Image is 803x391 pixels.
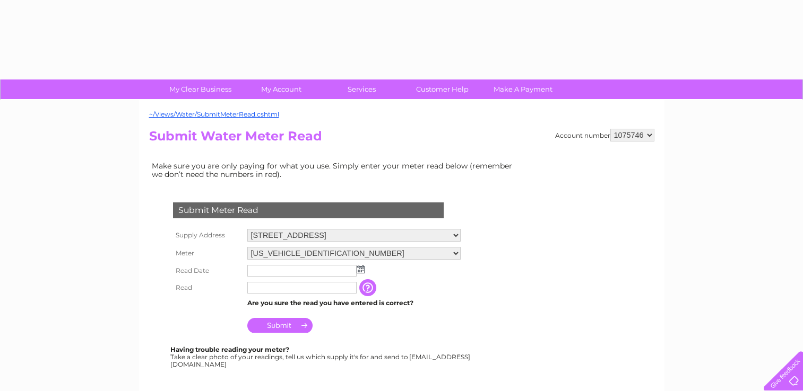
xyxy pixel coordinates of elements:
a: My Clear Business [157,79,244,99]
div: Submit Meter Read [173,202,444,218]
th: Supply Address [170,226,245,244]
a: Services [318,79,405,99]
a: ~/Views/Water/SubmitMeterRead.cshtml [149,110,279,118]
th: Read Date [170,262,245,279]
th: Meter [170,244,245,262]
a: Make A Payment [479,79,567,99]
th: Read [170,279,245,296]
div: Take a clear photo of your readings, tell us which supply it's for and send to [EMAIL_ADDRESS][DO... [170,346,472,368]
div: Account number [555,129,654,141]
input: Submit [247,318,313,333]
input: Information [359,279,378,296]
h2: Submit Water Meter Read [149,129,654,149]
b: Having trouble reading your meter? [170,345,289,353]
td: Make sure you are only paying for what you use. Simply enter your meter read below (remember we d... [149,159,521,181]
a: My Account [237,79,325,99]
td: Are you sure the read you have entered is correct? [245,296,463,310]
a: Customer Help [399,79,486,99]
img: ... [357,265,365,273]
